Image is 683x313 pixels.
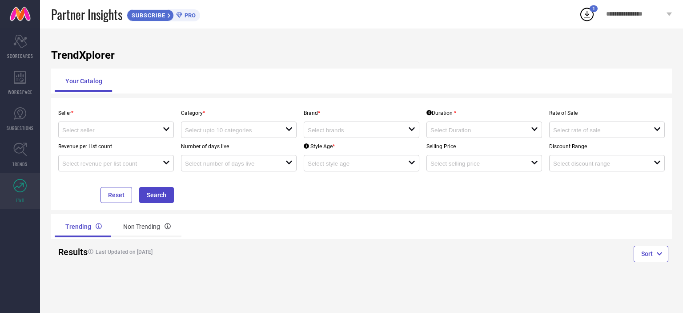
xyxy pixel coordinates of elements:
[58,143,174,150] p: Revenue per List count
[16,197,24,203] span: FWD
[185,160,275,167] input: Select number of days live
[55,70,113,92] div: Your Catalog
[592,6,595,12] span: 1
[8,89,32,95] span: WORKSPACE
[55,216,112,237] div: Trending
[304,143,335,150] div: Style Age
[51,49,672,61] h1: TrendXplorer
[308,160,398,167] input: Select style age
[579,6,595,22] div: Open download list
[181,110,297,116] p: Category
[181,143,297,150] p: Number of days live
[553,160,643,167] input: Select discount range
[426,110,456,116] div: Duration
[549,143,665,150] p: Discount Range
[634,246,668,262] button: Sort
[549,110,665,116] p: Rate of Sale
[426,143,542,150] p: Selling Price
[51,5,122,24] span: Partner Insights
[127,7,200,21] a: SUBSCRIBEPRO
[58,110,174,116] p: Seller
[100,187,132,203] button: Reset
[127,12,168,19] span: SUBSCRIBE
[7,53,33,59] span: SCORECARDS
[185,127,275,134] input: Select upto 10 categories
[553,127,643,134] input: Select rate of sale
[84,249,329,255] h4: Last Updated on [DATE]
[430,160,521,167] input: Select selling price
[112,216,181,237] div: Non Trending
[308,127,398,134] input: Select brands
[304,110,419,116] p: Brand
[62,127,153,134] input: Select seller
[182,12,196,19] span: PRO
[62,160,153,167] input: Select revenue per list count
[430,127,521,134] input: Select Duration
[58,247,76,257] h2: Results
[139,187,174,203] button: Search
[12,161,28,167] span: TRENDS
[7,125,34,131] span: SUGGESTIONS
